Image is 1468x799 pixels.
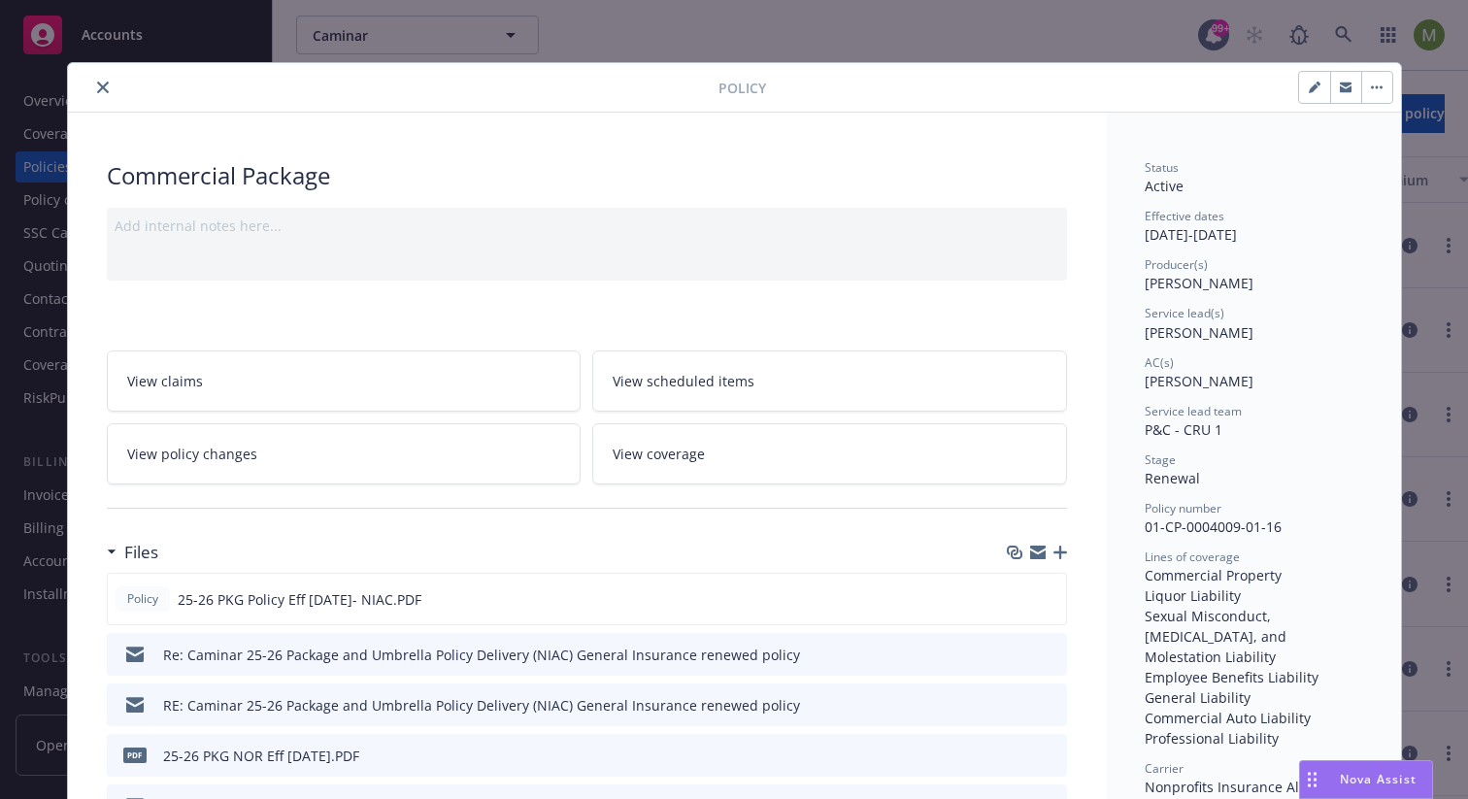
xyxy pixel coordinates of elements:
span: Producer(s) [1145,256,1208,273]
span: [PERSON_NAME] [1145,372,1253,390]
span: 01-CP-0004009-01-16 [1145,517,1282,536]
span: [PERSON_NAME] [1145,274,1253,292]
span: View coverage [613,444,705,464]
button: preview file [1042,695,1059,716]
span: PDF [123,748,147,762]
div: Re: Caminar 25-26 Package and Umbrella Policy Delivery (NIAC) General Insurance renewed policy [163,645,800,665]
span: P&C - CRU 1 [1145,420,1222,439]
button: download file [1011,645,1026,665]
span: Effective dates [1145,208,1224,224]
span: Lines of coverage [1145,549,1240,565]
span: Stage [1145,451,1176,468]
span: View claims [127,371,203,391]
div: [DATE] - [DATE] [1145,208,1362,245]
span: Status [1145,159,1179,176]
div: 25-26 PKG NOR Eff [DATE].PDF [163,746,359,766]
span: Renewal [1145,469,1200,487]
div: Sexual Misconduct, [MEDICAL_DATA], and Molestation Liability [1145,606,1362,667]
button: download file [1011,695,1026,716]
div: Files [107,540,158,565]
div: General Liability [1145,687,1362,708]
button: download file [1011,746,1026,766]
a: View scheduled items [592,350,1067,412]
span: Service lead(s) [1145,305,1224,321]
div: Add internal notes here... [115,216,1059,236]
span: [PERSON_NAME] [1145,323,1253,342]
span: Nova Assist [1340,771,1417,787]
button: close [91,76,115,99]
button: Nova Assist [1299,760,1433,799]
span: View scheduled items [613,371,754,391]
a: View coverage [592,423,1067,484]
span: AC(s) [1145,354,1174,371]
div: Professional Liability [1145,728,1362,749]
span: Policy number [1145,500,1221,516]
div: RE: Caminar 25-26 Package and Umbrella Policy Delivery (NIAC) General Insurance renewed policy [163,695,800,716]
div: Commercial Package [107,159,1067,192]
span: Active [1145,177,1184,195]
div: Commercial Property [1145,565,1362,585]
span: View policy changes [127,444,257,464]
a: View claims [107,350,582,412]
h3: Files [124,540,158,565]
a: View policy changes [107,423,582,484]
div: Drag to move [1300,761,1324,798]
button: preview file [1042,645,1059,665]
button: download file [1010,589,1025,610]
button: preview file [1042,746,1059,766]
span: Service lead team [1145,403,1242,419]
div: Employee Benefits Liability [1145,667,1362,687]
div: Liquor Liability [1145,585,1362,606]
div: Commercial Auto Liability [1145,708,1362,728]
span: Policy [123,590,162,608]
span: Policy [718,78,766,98]
button: preview file [1041,589,1058,610]
span: 25-26 PKG Policy Eff [DATE]- NIAC.PDF [178,589,421,610]
span: Carrier [1145,760,1184,777]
